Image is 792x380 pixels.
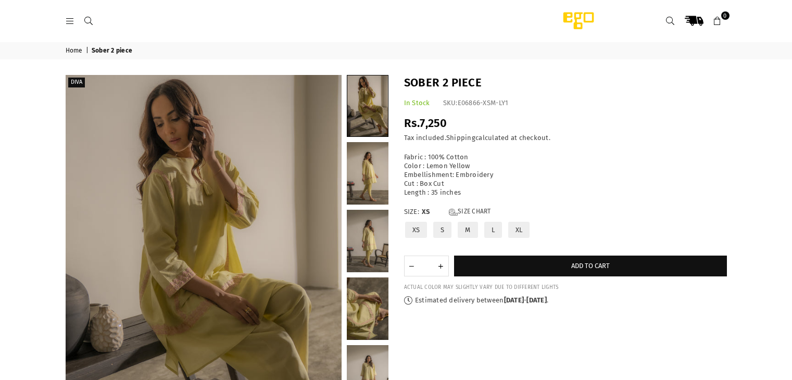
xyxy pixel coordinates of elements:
[483,221,503,239] label: L
[404,208,727,217] label: Size:
[422,208,443,217] span: XS
[404,99,430,107] span: In Stock
[404,296,727,305] p: Estimated delivery between - .
[504,296,524,304] time: [DATE]
[404,221,429,239] label: XS
[66,47,84,55] a: Home
[58,42,735,59] nav: breadcrumbs
[526,296,547,304] time: [DATE]
[446,134,475,142] a: Shipping
[404,153,727,197] div: Fabric : 100% Cotton Color : Lemon Yellow Embellishment: Embroidery Cut : Box Cut Length : 35 inches
[708,11,727,30] a: 0
[80,17,98,24] a: Search
[61,17,80,24] a: Menu
[404,116,447,130] span: Rs.7,250
[449,208,491,217] a: Size Chart
[92,47,134,55] span: Sober 2 piece
[404,284,727,291] div: ACTUAL COLOR MAY SLIGHTLY VARY DUE TO DIFFERENT LIGHTS
[404,134,727,143] div: Tax included. calculated at checkout.
[457,221,479,239] label: M
[454,256,727,276] button: Add to cart
[432,221,452,239] label: S
[721,11,730,20] span: 0
[534,10,623,31] img: Ego
[404,256,449,276] quantity-input: Quantity
[404,75,727,91] h1: Sober 2 piece
[86,47,90,55] span: |
[661,11,680,30] a: Search
[443,99,509,108] div: SKU:
[507,221,531,239] label: XL
[68,78,85,87] label: Diva
[571,262,610,270] span: Add to cart
[458,99,509,107] span: E06866-XSM-LY1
